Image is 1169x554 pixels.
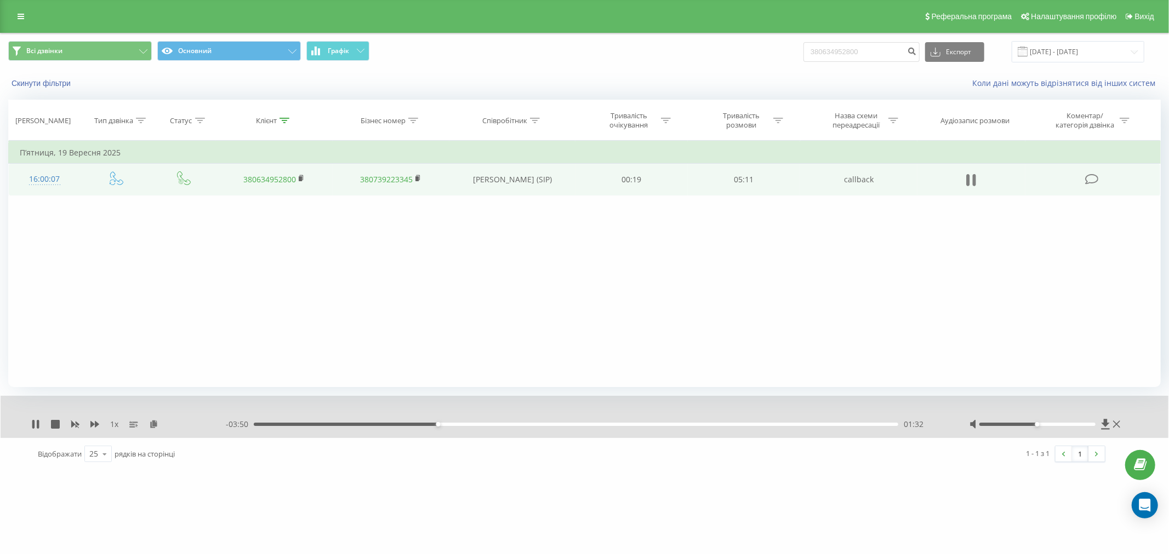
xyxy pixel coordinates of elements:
div: [PERSON_NAME] [15,116,71,125]
td: [PERSON_NAME] (SIP) [449,164,575,195]
button: Графік [306,41,369,61]
td: 00:19 [575,164,688,195]
a: Коли дані можуть відрізнятися вiд інших систем [972,78,1161,88]
span: 1 x [110,419,118,430]
div: Коментар/категорія дзвінка [1053,111,1117,130]
div: Бізнес номер [361,116,406,125]
div: Open Intercom Messenger [1132,492,1158,518]
div: 1 - 1 з 1 [1027,448,1050,459]
button: Скинути фільтри [8,78,76,88]
div: Співробітник [482,116,527,125]
span: - 03:50 [226,419,254,430]
div: Статус [170,116,192,125]
div: Назва схеми переадресації [827,111,886,130]
a: 380634952800 [243,174,296,184]
span: Реферальна програма [932,12,1012,21]
div: Тип дзвінка [94,116,133,125]
div: Тривалість очікування [600,111,658,130]
div: 25 [89,448,98,459]
span: Відображати [38,449,82,459]
span: Налаштування профілю [1031,12,1116,21]
span: Всі дзвінки [26,47,62,55]
span: Графік [328,47,349,55]
td: П’ятниця, 19 Вересня 2025 [9,142,1161,164]
span: Вихід [1135,12,1154,21]
span: рядків на сторінці [115,449,175,459]
div: Тривалість розмови [712,111,771,130]
button: Експорт [925,42,984,62]
div: Accessibility label [1035,422,1040,426]
td: 05:11 [688,164,800,195]
a: 1 [1072,446,1088,461]
div: 16:00:07 [20,169,70,190]
button: Всі дзвінки [8,41,152,61]
div: Аудіозапис розмови [940,116,1010,125]
button: Основний [157,41,301,61]
span: 01:32 [904,419,923,430]
div: Клієнт [256,116,277,125]
a: 380739223345 [360,174,413,184]
td: callback [800,164,917,195]
div: Accessibility label [436,422,440,426]
input: Пошук за номером [803,42,920,62]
